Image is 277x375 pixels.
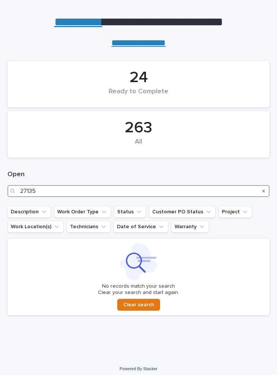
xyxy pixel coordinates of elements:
[67,221,111,233] button: Technicians
[7,170,270,179] h1: Open
[7,206,51,218] button: Description
[123,301,154,308] span: Clear search
[114,206,146,218] button: Status
[12,283,265,290] p: No records match your search
[20,119,257,137] div: 263
[149,206,216,218] button: Customer PO Status
[98,290,179,296] p: Clear your search and start again.
[7,221,64,233] button: Work Location(s)
[117,299,160,311] button: Clear search
[120,366,157,371] a: Powered By Stacker
[114,221,168,233] button: Date of Service
[20,138,257,153] div: All
[219,206,252,218] button: Project
[171,221,209,233] button: Warranty
[20,88,257,103] div: Ready to Complete
[20,68,257,87] div: 24
[7,185,270,197] input: Search
[54,206,111,218] button: Work Order Type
